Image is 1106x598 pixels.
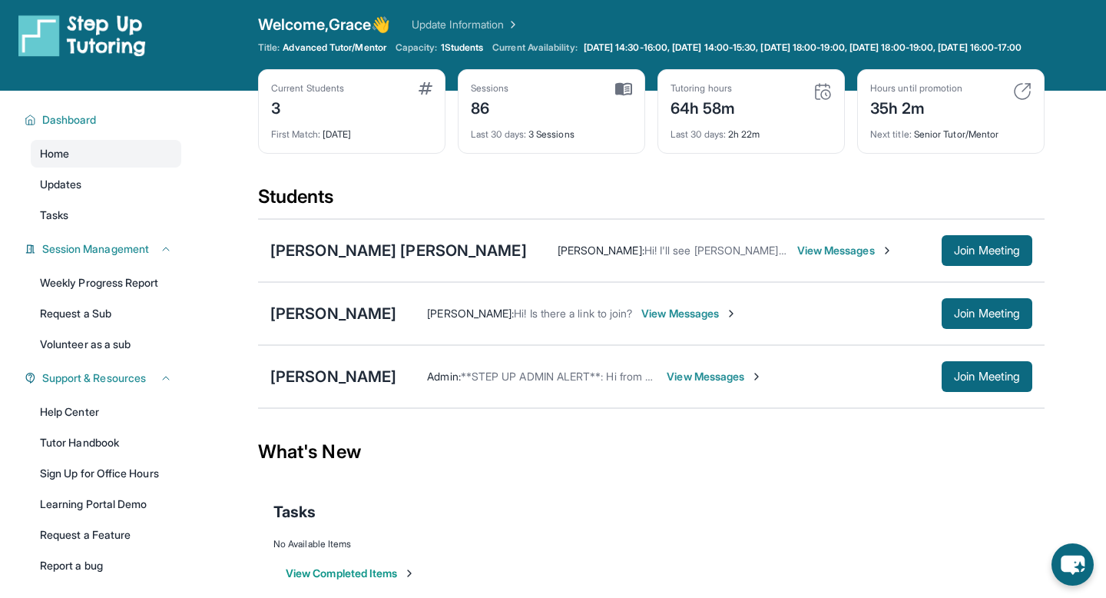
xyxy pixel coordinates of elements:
[36,370,172,386] button: Support & Resources
[258,42,280,54] span: Title:
[581,42,1025,54] a: [DATE] 14:30-16:00, [DATE] 14:00-15:30, [DATE] 18:00-19:00, [DATE] 18:00-19:00, [DATE] 16:00-17:00
[270,240,527,261] div: [PERSON_NAME] [PERSON_NAME]
[31,269,181,297] a: Weekly Progress Report
[641,306,737,321] span: View Messages
[271,82,344,95] div: Current Students
[441,42,484,54] span: 1 Students
[31,552,181,580] a: Report a bug
[942,235,1032,266] button: Join Meeting
[671,95,736,119] div: 64h 58m
[286,566,416,581] button: View Completed Items
[667,369,763,384] span: View Messages
[942,298,1032,329] button: Join Meeting
[870,82,962,95] div: Hours until promotion
[31,300,181,327] a: Request a Sub
[797,243,893,258] span: View Messages
[558,244,644,257] span: [PERSON_NAME] :
[514,307,632,320] span: Hi! Is there a link to join?
[271,128,320,140] span: First Match :
[31,460,181,487] a: Sign Up for Office Hours
[18,14,146,57] img: logo
[870,95,962,119] div: 35h 2m
[471,128,526,140] span: Last 30 days :
[283,42,386,54] span: Advanced Tutor/Mentor
[954,372,1020,381] span: Join Meeting
[40,146,69,161] span: Home
[954,246,1020,255] span: Join Meeting
[813,82,832,101] img: card
[584,42,1022,54] span: [DATE] 14:30-16:00, [DATE] 14:00-15:30, [DATE] 18:00-19:00, [DATE] 18:00-19:00, [DATE] 16:00-17:00
[273,501,316,523] span: Tasks
[471,82,509,95] div: Sessions
[396,42,438,54] span: Capacity:
[36,112,172,128] button: Dashboard
[942,361,1032,392] button: Join Meeting
[31,171,181,198] a: Updates
[427,307,514,320] span: [PERSON_NAME] :
[270,366,396,387] div: [PERSON_NAME]
[31,398,181,426] a: Help Center
[258,184,1045,218] div: Students
[671,82,736,95] div: Tutoring hours
[954,309,1020,318] span: Join Meeting
[42,112,97,128] span: Dashboard
[271,95,344,119] div: 3
[31,140,181,168] a: Home
[870,128,912,140] span: Next title :
[31,331,181,358] a: Volunteer as a sub
[258,14,390,35] span: Welcome, Grace 👋
[273,538,1029,550] div: No Available Items
[271,119,432,141] div: [DATE]
[750,370,763,383] img: Chevron-Right
[504,17,519,32] img: Chevron Right
[725,307,737,320] img: Chevron-Right
[31,521,181,549] a: Request a Feature
[31,490,181,518] a: Learning Portal Demo
[42,370,146,386] span: Support & Resources
[419,82,432,95] img: card
[671,119,832,141] div: 2h 22m
[42,241,149,257] span: Session Management
[412,17,519,32] a: Update Information
[31,201,181,229] a: Tasks
[615,82,632,96] img: card
[40,177,82,192] span: Updates
[471,119,632,141] div: 3 Sessions
[671,128,726,140] span: Last 30 days :
[1013,82,1031,101] img: card
[40,208,68,223] span: Tasks
[881,244,893,257] img: Chevron-Right
[644,244,873,257] span: Hi! I'll see [PERSON_NAME] 5-5:45 PM [DATE]!
[492,42,577,54] span: Current Availability:
[427,370,460,383] span: Admin :
[1051,543,1094,586] button: chat-button
[870,119,1031,141] div: Senior Tutor/Mentor
[31,429,181,457] a: Tutor Handbook
[471,95,509,119] div: 86
[270,303,396,324] div: [PERSON_NAME]
[36,241,172,257] button: Session Management
[258,418,1045,486] div: What's New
